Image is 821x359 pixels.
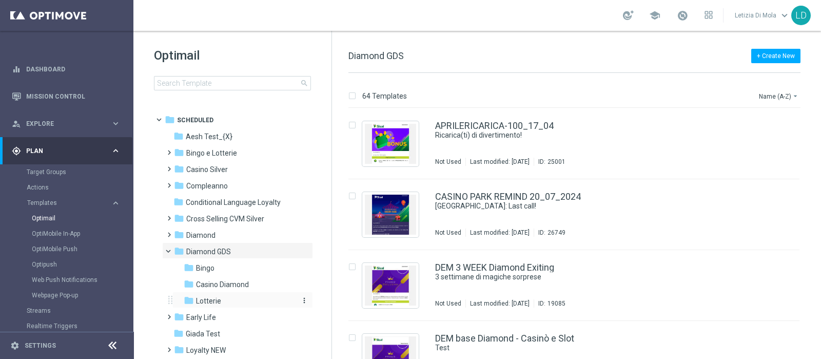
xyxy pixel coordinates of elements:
button: + Create New [751,49,800,63]
span: Scheduled [177,116,213,125]
a: OptiMobile In-App [32,230,107,238]
i: folder [174,147,184,158]
input: Search Template [154,76,311,90]
button: Templates keyboard_arrow_right [27,199,121,207]
div: Press SPACE to select this row. [338,108,819,179]
a: Dashboard [26,55,121,83]
div: Ricarica(ti) di divertimento! [435,130,756,140]
span: Lotterie [196,296,221,306]
a: OptiMobile Push [32,245,107,253]
a: Settings [25,343,56,349]
div: Not Used [435,229,461,237]
a: Webpage Pop-up [32,291,107,299]
i: folder [174,230,184,240]
i: folder [184,295,194,306]
div: Mission Control [11,92,121,101]
a: Target Groups [27,168,107,176]
a: APRILERICARICA-100_17_04 [435,121,554,130]
span: school [649,10,660,21]
i: folder [174,213,184,223]
div: Templates [27,195,132,303]
span: Bingo e Lotterie [186,148,237,158]
div: Explore [12,119,111,128]
div: Actions [27,180,132,195]
span: Casino Silver [186,165,228,174]
div: Dashboard [12,55,121,83]
div: 19085 [548,299,565,308]
button: Name (A-Z)arrow_drop_down [758,90,800,102]
a: Test [435,343,733,353]
i: keyboard_arrow_right [111,119,121,128]
span: Cross Selling CVM Silver [186,214,264,223]
div: ID: [534,229,565,237]
span: Loyalty NEW [186,346,226,355]
span: Conditional Language Loyalty [186,198,281,207]
span: Bingo [196,263,214,273]
i: folder [165,115,175,125]
i: gps_fixed [12,146,21,156]
div: Test [435,343,756,353]
span: Diamond GDS [348,50,404,61]
h1: Optimail [154,47,311,64]
a: 3 settimane di magiche sorprese [435,272,733,282]
span: Explore [26,121,111,127]
span: Casino Diamond [196,280,249,289]
span: Early Life [186,313,216,322]
i: arrow_drop_down [791,92,799,100]
div: Press SPACE to select this row. [338,250,819,321]
a: DEM 3 WEEK Diamond Exiting [435,263,554,272]
i: person_search [12,119,21,128]
a: Mission Control [26,83,121,110]
div: Web Push Notifications [32,272,132,288]
a: DEM base Diamond - Casinò e Slot [435,334,574,343]
i: folder [174,246,184,256]
i: more_vert [300,296,308,305]
div: OptiMobile Push [32,241,132,257]
span: Templates [27,200,101,206]
span: Diamond [186,231,216,240]
span: keyboard_arrow_down [779,10,790,21]
span: Giada Test [186,329,220,338]
div: Not Used [435,158,461,166]
div: 3 settimane di magiche sorprese [435,272,756,282]
span: Plan [26,148,111,154]
img: 25001.jpeg [365,124,416,164]
a: CASINO PARK REMIND 20_07_2024 [435,192,581,201]
button: more_vert [298,296,308,306]
div: Templates [27,200,111,206]
img: 19085.jpeg [365,266,416,306]
button: gps_fixed Plan keyboard_arrow_right [11,147,121,155]
i: folder [174,180,184,191]
i: folder [184,262,194,273]
div: Last modified: [DATE] [466,158,534,166]
div: Last modified: [DATE] [466,229,534,237]
a: Actions [27,183,107,192]
p: 64 Templates [362,91,407,101]
img: 26749.jpeg [365,195,416,235]
i: keyboard_arrow_right [111,146,121,156]
div: Webpage Pop-up [32,288,132,303]
a: Optipush [32,260,107,269]
i: folder [173,328,184,338]
div: Last modified: [DATE] [466,299,534,308]
div: Casinò Park: Last call! [435,201,756,211]
i: folder [174,345,184,355]
i: folder [174,312,184,322]
span: search [300,79,308,87]
a: Streams [27,307,107,315]
div: Plan [12,146,111,156]
div: Mission Control [12,83,121,110]
div: 25001 [548,158,565,166]
div: Streams [27,303,132,318]
div: ID: [534,299,565,308]
button: person_search Explore keyboard_arrow_right [11,120,121,128]
i: folder [173,131,184,141]
a: [GEOGRAPHIC_DATA]: Last call! [435,201,733,211]
i: folder [184,279,194,289]
div: Not Used [435,299,461,308]
button: equalizer Dashboard [11,65,121,73]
